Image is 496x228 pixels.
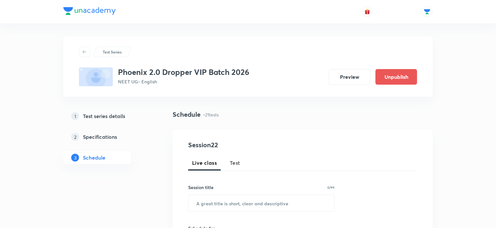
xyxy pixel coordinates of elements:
h3: Phoenix 2.0 Dropper VIP Batch 2026 [118,67,249,77]
p: 1 [71,112,79,120]
a: 2Specifications [63,130,152,143]
p: 0/99 [327,186,334,189]
p: 2 [71,133,79,141]
button: Unpublish [375,69,417,85]
button: Preview [329,69,370,85]
iframe: Help widget launcher [438,203,489,221]
h6: Session title [188,184,214,191]
img: Sumit Gour [422,6,433,17]
h5: Schedule [83,154,105,162]
h4: Session 22 [188,140,307,150]
img: fallback-thumbnail.png [79,67,113,86]
img: avatar [364,9,370,15]
span: Test [230,159,240,167]
p: • 21 tests [203,111,219,118]
input: A great title is short, clear and descriptive [189,195,334,211]
h5: Test series details [83,112,125,120]
h4: Schedule [173,110,201,119]
p: NEET UG • English [118,78,249,85]
h5: Specifications [83,133,117,141]
span: Live class [192,159,217,167]
a: 1Test series details [63,110,152,123]
button: avatar [362,6,372,17]
img: Company Logo [63,7,116,15]
p: 3 [71,154,79,162]
p: Test Series [103,49,122,55]
a: Company Logo [63,7,116,17]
